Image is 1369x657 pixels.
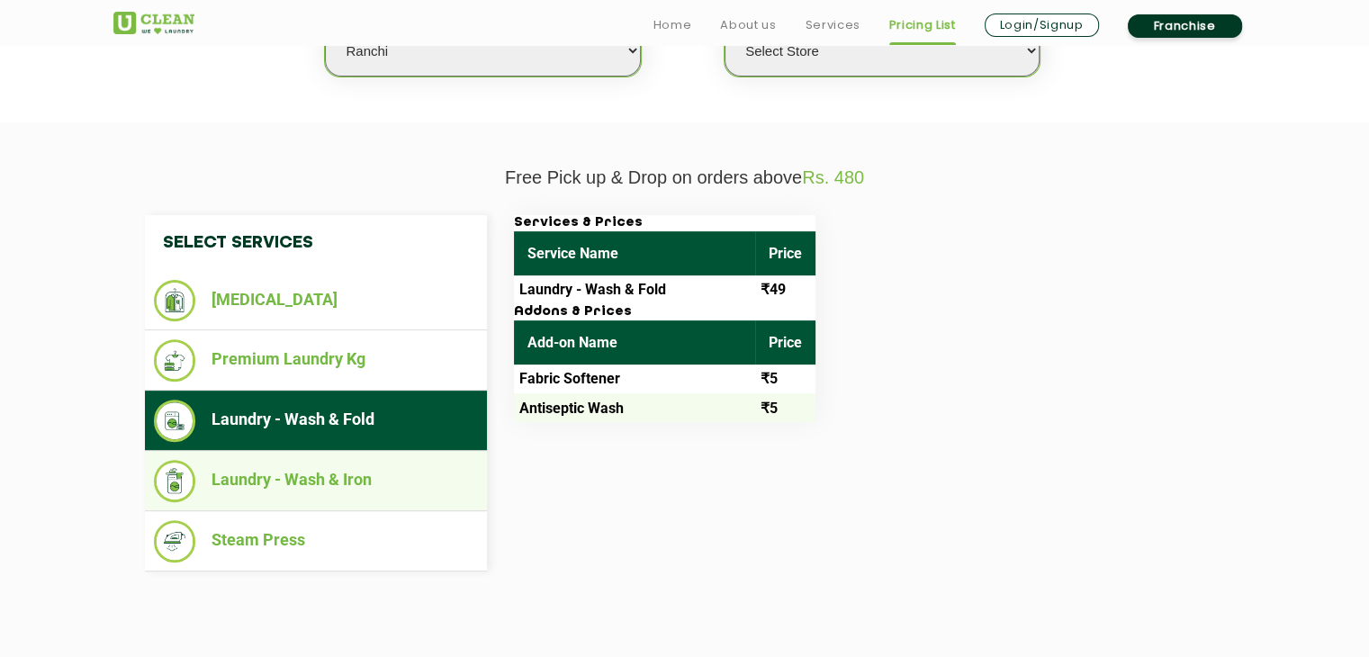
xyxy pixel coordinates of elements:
[755,320,815,364] th: Price
[514,231,755,275] th: Service Name
[154,280,196,321] img: Dry Cleaning
[802,167,864,187] span: Rs. 480
[755,275,815,304] td: ₹49
[755,364,815,393] td: ₹5
[1128,14,1242,38] a: Franchise
[154,280,478,321] li: [MEDICAL_DATA]
[145,215,487,271] h4: Select Services
[805,14,860,36] a: Services
[154,339,196,382] img: Premium Laundry Kg
[514,393,755,422] td: Antiseptic Wash
[154,339,478,382] li: Premium Laundry Kg
[514,320,755,364] th: Add-on Name
[514,304,815,320] h3: Addons & Prices
[889,14,956,36] a: Pricing List
[154,460,196,502] img: Laundry - Wash & Iron
[514,364,755,393] td: Fabric Softener
[755,231,815,275] th: Price
[755,393,815,422] td: ₹5
[154,460,478,502] li: Laundry - Wash & Iron
[985,13,1099,37] a: Login/Signup
[720,14,776,36] a: About us
[514,215,815,231] h3: Services & Prices
[113,12,194,34] img: UClean Laundry and Dry Cleaning
[154,400,478,442] li: Laundry - Wash & Fold
[514,275,755,304] td: Laundry - Wash & Fold
[113,167,1256,188] p: Free Pick up & Drop on orders above
[154,400,196,442] img: Laundry - Wash & Fold
[154,520,478,562] li: Steam Press
[154,520,196,562] img: Steam Press
[653,14,692,36] a: Home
